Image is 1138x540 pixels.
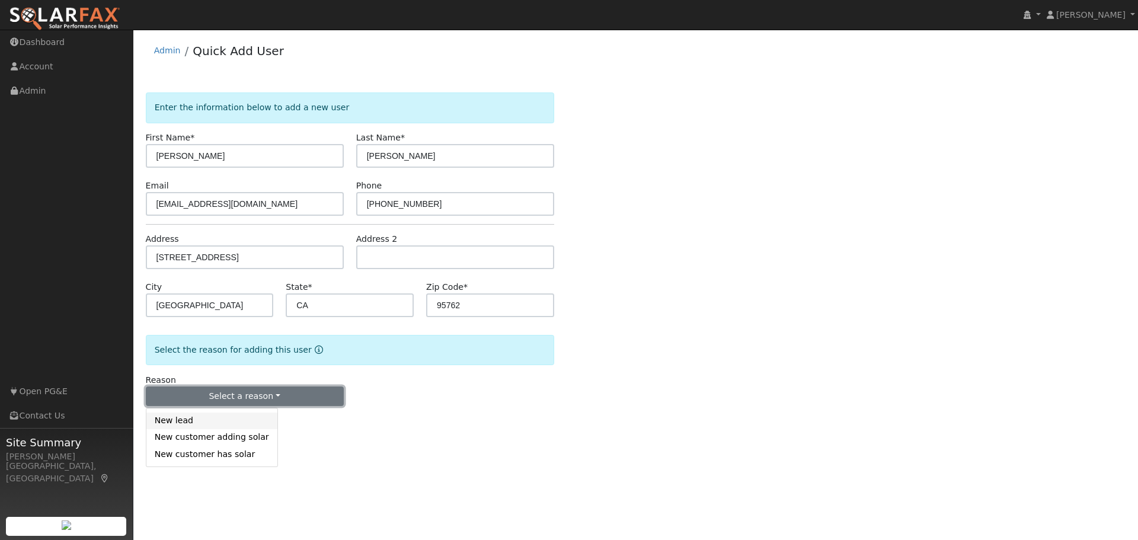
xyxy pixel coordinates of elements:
[146,180,169,192] label: Email
[146,132,195,144] label: First Name
[146,446,277,462] a: New customer has solar
[146,413,277,429] a: New lead
[356,132,405,144] label: Last Name
[401,133,405,142] span: Required
[6,450,127,463] div: [PERSON_NAME]
[356,180,382,192] label: Phone
[9,7,120,31] img: SolarFax
[146,233,179,245] label: Address
[100,474,110,483] a: Map
[312,345,323,354] a: Reason for new user
[356,233,398,245] label: Address 2
[146,92,554,123] div: Enter the information below to add a new user
[193,44,284,58] a: Quick Add User
[146,281,162,293] label: City
[146,429,277,446] a: New customer adding solar
[463,282,468,292] span: Required
[62,520,71,530] img: retrieve
[154,46,181,55] a: Admin
[308,282,312,292] span: Required
[426,281,468,293] label: Zip Code
[190,133,194,142] span: Required
[146,335,554,365] div: Select the reason for adding this user
[146,386,344,407] button: Select a reason
[6,460,127,485] div: [GEOGRAPHIC_DATA], [GEOGRAPHIC_DATA]
[146,374,176,386] label: Reason
[6,434,127,450] span: Site Summary
[286,281,312,293] label: State
[1056,10,1126,20] span: [PERSON_NAME]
